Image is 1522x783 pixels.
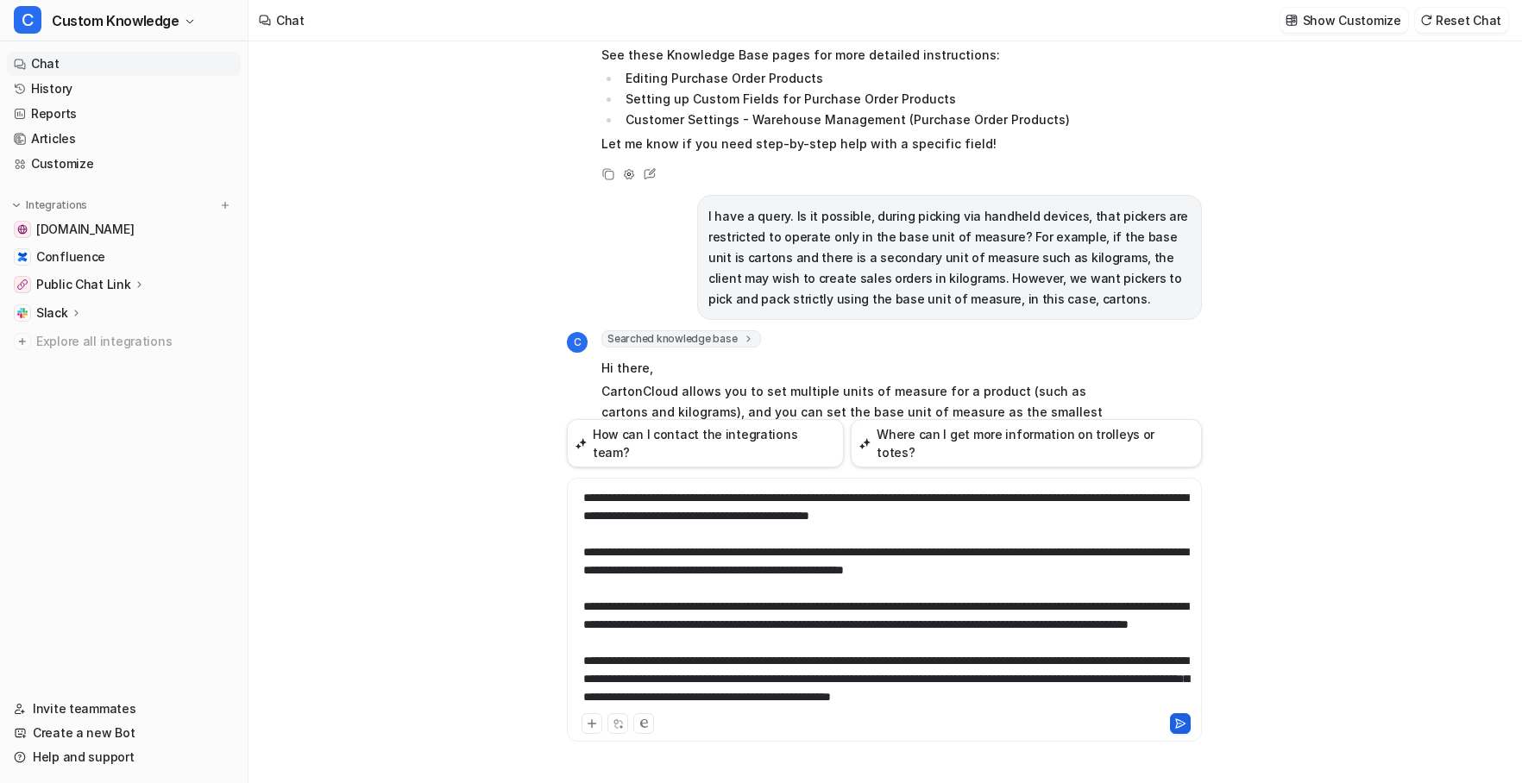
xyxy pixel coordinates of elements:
[620,89,1106,110] li: Setting up Custom Fields for Purchase Order Products
[708,206,1191,310] p: I have a query. Is it possible, during picking via handheld devices, that pickers are restricted ...
[219,199,231,211] img: menu_add.svg
[601,330,761,348] span: Searched knowledge base
[276,11,305,29] div: Chat
[7,197,92,214] button: Integrations
[14,333,31,350] img: explore all integrations
[7,152,241,176] a: Customize
[7,245,241,269] a: ConfluenceConfluence
[36,221,134,238] span: [DOMAIN_NAME]
[36,328,234,355] span: Explore all integrations
[620,110,1106,130] li: Customer Settings - Warehouse Management (Purchase Order Products)
[7,217,241,241] a: help.cartoncloud.com[DOMAIN_NAME]
[26,198,87,212] p: Integrations
[601,358,1106,379] p: Hi there,
[36,248,105,266] span: Confluence
[17,224,28,235] img: help.cartoncloud.com
[7,721,241,745] a: Create a new Bot
[1420,14,1432,27] img: reset
[567,419,844,467] button: How can I contact the integrations team?
[36,304,68,322] p: Slack
[7,102,241,126] a: Reports
[17,252,28,262] img: Confluence
[7,52,241,76] a: Chat
[1303,11,1401,29] p: Show Customize
[601,381,1106,485] p: CartonCloud allows you to set multiple units of measure for a product (such as cartons and kilogr...
[7,745,241,769] a: Help and support
[7,77,241,101] a: History
[601,134,1106,154] p: Let me know if you need step-by-step help with a specific field!
[1415,8,1508,33] button: Reset Chat
[1280,8,1408,33] button: Show Customize
[601,45,1106,66] p: See these Knowledge Base pages for more detailed instructions:
[36,276,131,293] p: Public Chat Link
[620,68,1106,89] li: Editing Purchase Order Products
[17,308,28,318] img: Slack
[7,329,241,354] a: Explore all integrations
[7,127,241,151] a: Articles
[14,6,41,34] span: C
[10,199,22,211] img: expand menu
[567,332,588,353] span: C
[1286,14,1298,27] img: customize
[52,9,179,33] span: Custom Knowledge
[17,279,28,290] img: Public Chat Link
[7,697,241,721] a: Invite teammates
[851,419,1202,467] button: Where can I get more information on trolleys or totes?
